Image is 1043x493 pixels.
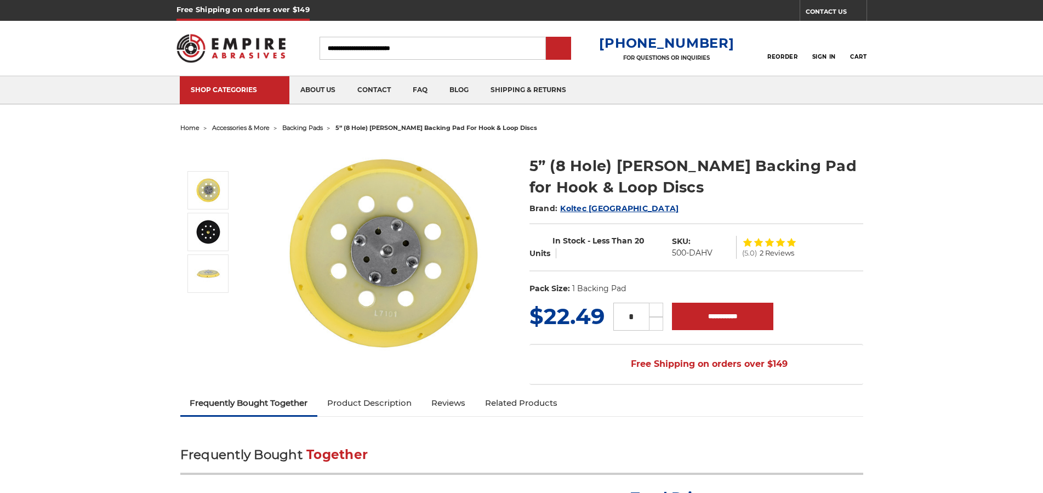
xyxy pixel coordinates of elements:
[806,5,867,21] a: CONTACT US
[767,36,797,60] a: Reorder
[282,124,323,132] a: backing pads
[850,53,867,60] span: Cart
[850,36,867,60] a: Cart
[529,248,550,258] span: Units
[475,391,567,415] a: Related Products
[529,303,605,330] span: $22.49
[317,391,421,415] a: Product Description
[195,177,222,204] img: 5” (8 Hole) DA Sander Backing Pad for Hook & Loop Discs
[548,38,569,60] input: Submit
[529,155,863,198] h1: 5” (8 Hole) [PERSON_NAME] Backing Pad for Hook & Loop Discs
[176,27,286,70] img: Empire Abrasives
[438,76,480,104] a: blog
[560,203,679,213] a: Koltec [GEOGRAPHIC_DATA]
[180,124,200,132] a: home
[289,76,346,104] a: about us
[335,124,537,132] span: 5” (8 hole) [PERSON_NAME] backing pad for hook & loop discs
[572,283,626,294] dd: 1 Backing Pad
[635,236,645,246] span: 20
[605,353,788,375] span: Free Shipping on orders over $149
[180,447,303,462] span: Frequently Bought
[742,250,757,257] span: (5.0)
[195,218,222,246] img: 5” (8 Hole) DA Sander Backing Pad for Hook & Loop Discs
[812,53,836,60] span: Sign In
[191,86,278,94] div: SHOP CATEGORIES
[421,391,475,415] a: Reviews
[588,236,632,246] span: - Less Than
[760,250,794,257] span: 2 Reviews
[212,124,270,132] a: accessories & more
[480,76,577,104] a: shipping & returns
[529,283,570,294] dt: Pack Size:
[552,236,585,246] span: In Stock
[306,447,368,462] span: Together
[402,76,438,104] a: faq
[599,54,734,61] p: FOR QUESTIONS OR INQUIRIES
[767,53,797,60] span: Reorder
[672,236,691,247] dt: SKU:
[195,260,222,287] img: 5” (8 Hole) DA Sander Backing Pad for Hook & Loop Discs
[346,76,402,104] a: contact
[180,391,318,415] a: Frequently Bought Together
[599,35,734,51] a: [PHONE_NUMBER]
[672,247,713,259] dd: 500-DAHV
[274,144,493,363] img: 5” (8 Hole) DA Sander Backing Pad for Hook & Loop Discs
[529,203,558,213] span: Brand:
